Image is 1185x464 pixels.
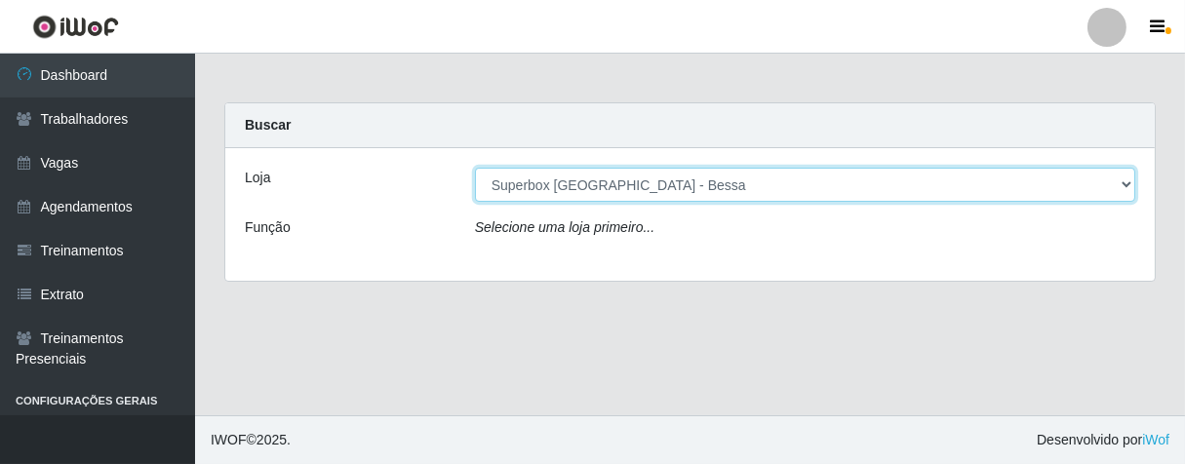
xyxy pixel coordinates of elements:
span: © 2025 . [211,430,291,450]
strong: Buscar [245,117,291,133]
i: Selecione uma loja primeiro... [475,219,654,235]
span: Desenvolvido por [1037,430,1169,450]
span: IWOF [211,432,247,447]
label: Loja [245,168,270,188]
a: iWof [1142,432,1169,447]
img: CoreUI Logo [32,15,119,39]
label: Função [245,217,291,238]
